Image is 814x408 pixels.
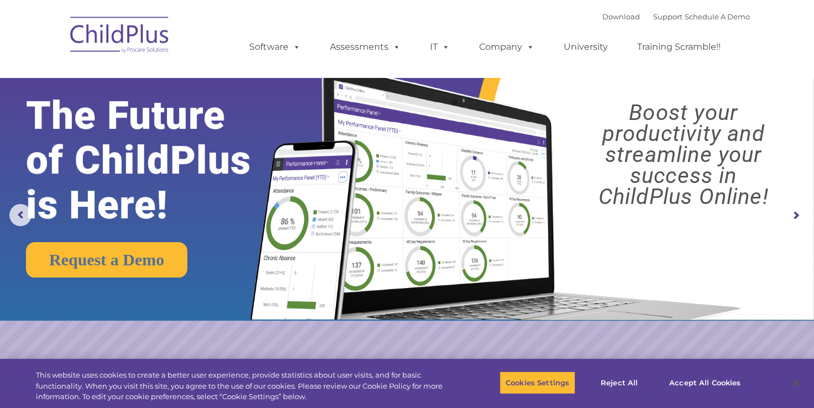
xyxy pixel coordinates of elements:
[26,242,187,278] a: Request a Demo
[26,93,286,227] rs-layer: The Future of ChildPlus is Here!
[653,12,682,21] a: Support
[626,36,732,58] a: Training Scramble!!
[585,371,654,394] button: Reject All
[238,36,312,58] a: Software
[319,36,412,58] a: Assessments
[468,36,545,58] a: Company
[154,118,201,127] span: Phone number
[663,371,747,394] button: Accept All Cookies
[500,371,575,394] button: Cookies Settings
[65,9,175,64] img: ChildPlus by Procare Solutions
[784,370,808,395] button: Close
[563,102,804,207] rs-layer: Boost your productivity and streamline your success in ChildPlus Online!
[419,36,461,58] a: IT
[602,12,640,21] a: Download
[685,12,750,21] a: Schedule A Demo
[602,12,750,21] font: |
[154,73,187,81] span: Last name
[553,36,619,58] a: University
[36,370,448,402] div: This website uses cookies to create a better user experience, provide statistics about user visit...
